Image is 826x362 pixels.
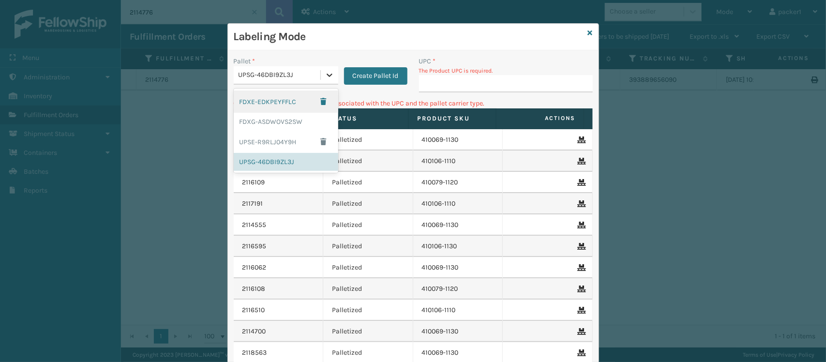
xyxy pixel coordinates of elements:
label: Product SKU [418,114,487,123]
td: Palletized [323,172,413,193]
label: Status [330,114,400,123]
i: Remove From Pallet [578,158,584,165]
i: Remove From Pallet [578,264,584,271]
h3: Labeling Mode [234,30,584,44]
a: 2114555 [242,220,267,230]
span: Actions [499,110,582,126]
a: 2116108 [242,284,266,294]
i: Remove From Pallet [578,286,584,292]
td: 410069-1130 [413,129,503,151]
i: Remove From Pallet [578,307,584,314]
label: UPC [419,56,436,66]
div: UPSG-46DBI9ZL3J [239,70,321,80]
i: Remove From Pallet [578,349,584,356]
i: Remove From Pallet [578,243,584,250]
td: 410106-1110 [413,300,503,321]
div: UPSE-R9RLJ04Y9H [234,131,338,153]
a: 2118563 [242,348,267,358]
a: 2114700 [242,327,266,336]
td: 410106-1130 [413,236,503,257]
button: Create Pallet Id [344,67,407,85]
td: Palletized [323,257,413,278]
td: Palletized [323,129,413,151]
td: Palletized [323,321,413,342]
i: Remove From Pallet [578,200,584,207]
a: 2116109 [242,178,265,187]
td: 410106-1110 [413,151,503,172]
td: 410069-1130 [413,214,503,236]
label: Pallet [234,56,255,66]
td: Palletized [323,278,413,300]
td: 410106-1110 [413,193,503,214]
i: Remove From Pallet [578,328,584,335]
td: Palletized [323,193,413,214]
div: FDXE-EDKPEYFFLC [234,90,338,113]
div: FDXG-ASDWOVS2SW [234,113,338,131]
a: 2117191 [242,199,263,209]
td: Palletized [323,236,413,257]
i: Remove From Pallet [578,222,584,228]
div: UPSG-46DBI9ZL3J [234,153,338,171]
p: Can't find any fulfillment orders associated with the UPC and the pallet carrier type. [234,98,593,108]
td: 410079-1120 [413,278,503,300]
td: Palletized [323,151,413,172]
a: 2116510 [242,305,265,315]
p: The Product UPC is required. [419,66,593,75]
a: 2116595 [242,241,267,251]
td: 410069-1130 [413,321,503,342]
td: Palletized [323,214,413,236]
a: 2116062 [242,263,267,272]
i: Remove From Pallet [578,136,584,143]
td: Palletized [323,300,413,321]
td: 410079-1120 [413,172,503,193]
td: 410069-1130 [413,257,503,278]
i: Remove From Pallet [578,179,584,186]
